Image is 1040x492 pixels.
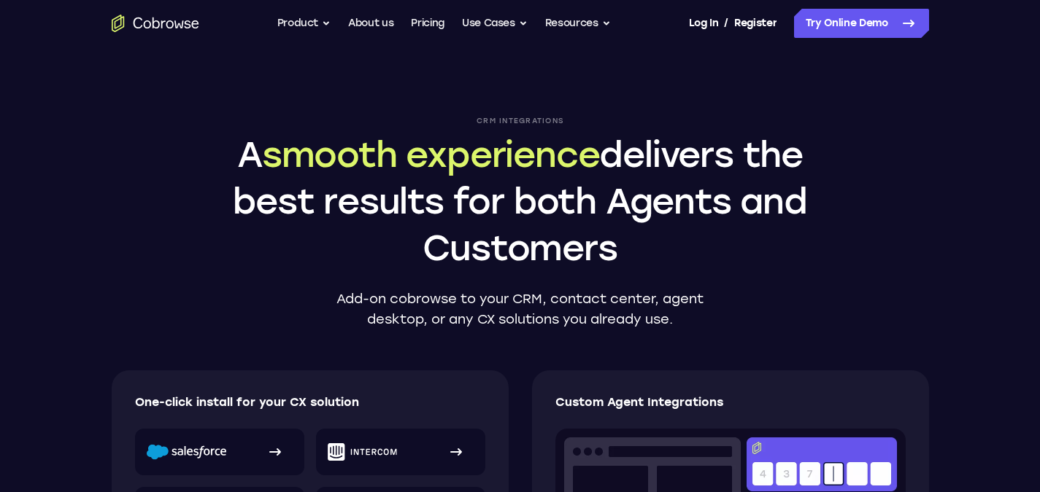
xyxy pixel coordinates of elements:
[462,9,528,38] button: Use Cases
[147,444,226,460] img: Salesforce logo
[328,443,397,461] img: Intercom logo
[316,429,485,475] a: Intercom logo
[734,9,777,38] a: Register
[135,394,486,411] p: One-click install for your CX solution
[262,133,600,176] span: smooth experience
[724,15,728,32] span: /
[411,9,444,38] a: Pricing
[135,429,304,475] a: Salesforce logo
[348,9,393,38] a: About us
[228,131,812,271] h1: A delivers the best results for both Agents and Customers
[112,15,199,32] a: Go to the home page
[689,9,718,38] a: Log In
[277,9,331,38] button: Product
[545,9,611,38] button: Resources
[330,289,711,329] p: Add-on cobrowse to your CRM, contact center, agent desktop, or any CX solutions you already use.
[555,394,906,411] p: Custom Agent Integrations
[228,117,812,125] p: CRM Integrations
[794,9,929,38] a: Try Online Demo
